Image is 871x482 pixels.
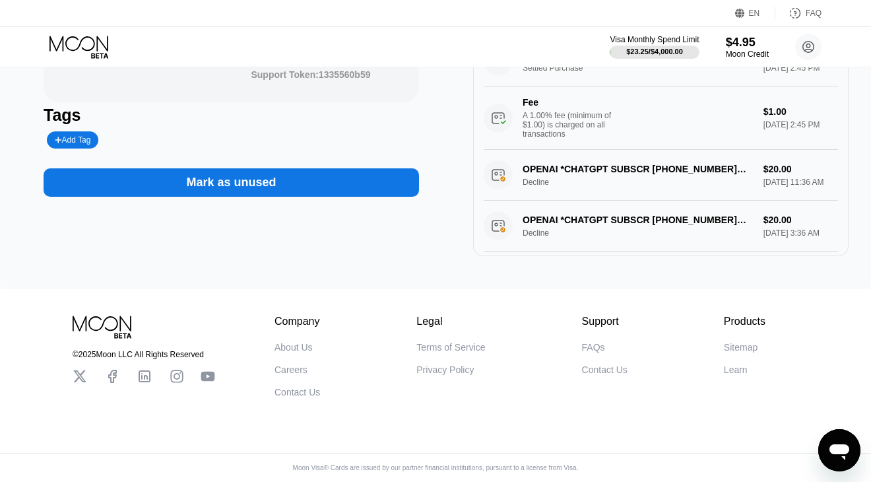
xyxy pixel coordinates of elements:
[416,364,474,375] div: Privacy Policy
[818,429,860,471] iframe: Button to launch messaging window
[523,111,622,139] div: A 1.00% fee (minimum of $1.00) is charged on all transactions
[724,342,758,353] div: Sitemap
[735,7,775,20] div: EN
[724,316,765,327] div: Products
[274,342,313,353] div: About Us
[55,135,90,145] div: Add Tag
[274,364,307,375] div: Careers
[806,9,822,18] div: FAQ
[582,342,605,353] div: FAQs
[726,36,769,59] div: $4.95Moon Credit
[282,464,589,471] div: Moon Visa® Cards are issued by our partner financial institutions, pursuant to a license from Visa.
[416,342,485,353] div: Terms of Service
[610,35,699,44] div: Visa Monthly Spend Limit
[416,316,485,327] div: Legal
[523,97,615,108] div: Fee
[274,316,320,327] div: Company
[251,69,370,80] div: Support Token:1335560b59
[749,9,760,18] div: EN
[44,155,419,197] div: Mark as unused
[47,131,98,149] div: Add Tag
[484,86,838,150] div: FeeA 1.00% fee (minimum of $1.00) is charged on all transactions$1.00[DATE] 2:45 PM
[582,364,628,375] div: Contact Us
[73,350,215,359] div: © 2025 Moon LLC All Rights Reserved
[251,69,370,80] div: Support Token: 1335560b59
[726,50,769,59] div: Moon Credit
[763,120,838,129] div: [DATE] 2:45 PM
[582,316,628,327] div: Support
[763,106,838,117] div: $1.00
[724,364,748,375] div: Learn
[610,35,699,59] div: Visa Monthly Spend Limit$23.25/$4,000.00
[274,387,320,397] div: Contact Us
[726,36,769,50] div: $4.95
[186,175,276,190] div: Mark as unused
[626,48,683,55] div: $23.25 / $4,000.00
[44,106,419,125] div: Tags
[775,7,822,20] div: FAQ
